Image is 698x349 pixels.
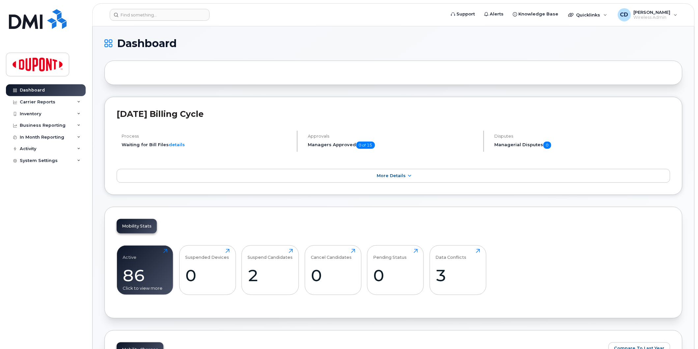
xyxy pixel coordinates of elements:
span: More Details [377,173,406,178]
div: Data Conflicts [436,249,467,260]
li: Waiting for Bill Files [122,142,291,148]
h4: Process [122,134,291,139]
div: 2 [248,266,293,285]
h4: Approvals [308,134,478,139]
a: Pending Status0 [373,249,418,291]
a: Suspend Candidates2 [248,249,293,291]
div: Cancel Candidates [311,249,352,260]
div: 0 [185,266,230,285]
div: 3 [436,266,480,285]
h4: Disputes [495,134,670,139]
h5: Managers Approved [308,142,478,149]
a: Active86Click to view more [123,249,167,291]
span: Dashboard [117,39,177,48]
div: Suspended Devices [185,249,229,260]
div: Suspend Candidates [248,249,293,260]
div: 0 [311,266,355,285]
h5: Managerial Disputes [495,142,670,149]
a: Cancel Candidates0 [311,249,355,291]
div: Click to view more [123,285,167,291]
a: Data Conflicts3 [436,249,480,291]
span: 0 [543,142,551,149]
div: 86 [123,266,167,285]
div: Active [123,249,137,260]
a: details [169,142,185,147]
div: Pending Status [373,249,407,260]
a: Suspended Devices0 [185,249,230,291]
div: 0 [373,266,418,285]
span: 0 of 15 [356,142,375,149]
h2: [DATE] Billing Cycle [117,109,670,119]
